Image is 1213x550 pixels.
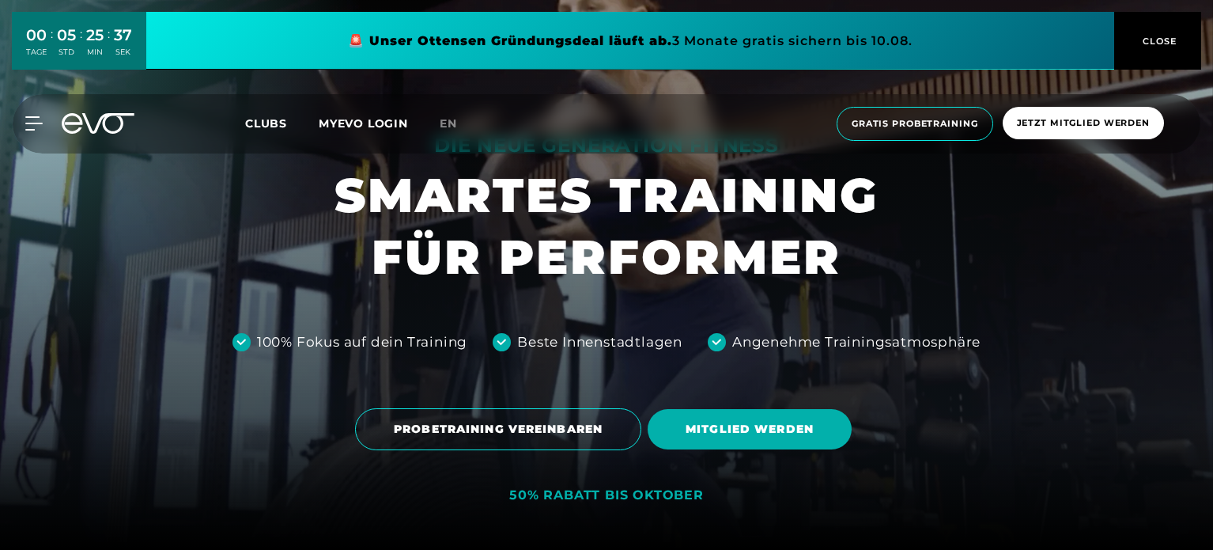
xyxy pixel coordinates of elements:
[108,25,110,67] div: :
[51,25,53,67] div: :
[245,116,319,131] a: Clubs
[319,116,408,131] a: MYEVO LOGIN
[394,421,603,438] span: PROBETRAINING VEREINBAREN
[26,47,47,58] div: TAGE
[355,396,648,462] a: PROBETRAINING VEREINBAREN
[114,47,132,58] div: SEK
[1017,116,1150,130] span: Jetzt Mitglied werden
[732,332,981,353] div: Angenehme Trainingsatmosphäre
[509,487,704,504] div: 50% RABATT BIS OKTOBER
[334,165,879,288] h1: SMARTES TRAINING FÜR PERFORMER
[86,24,104,47] div: 25
[852,117,978,131] span: Gratis Probetraining
[80,25,82,67] div: :
[257,332,467,353] div: 100% Fokus auf dein Training
[686,421,814,438] span: MITGLIED WERDEN
[57,47,76,58] div: STD
[517,332,682,353] div: Beste Innenstadtlagen
[114,24,132,47] div: 37
[245,116,287,131] span: Clubs
[1139,34,1177,48] span: CLOSE
[440,116,457,131] span: en
[832,107,998,141] a: Gratis Probetraining
[998,107,1169,141] a: Jetzt Mitglied werden
[26,24,47,47] div: 00
[648,397,858,461] a: MITGLIED WERDEN
[440,115,476,133] a: en
[86,47,104,58] div: MIN
[57,24,76,47] div: 05
[1114,12,1201,70] button: CLOSE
